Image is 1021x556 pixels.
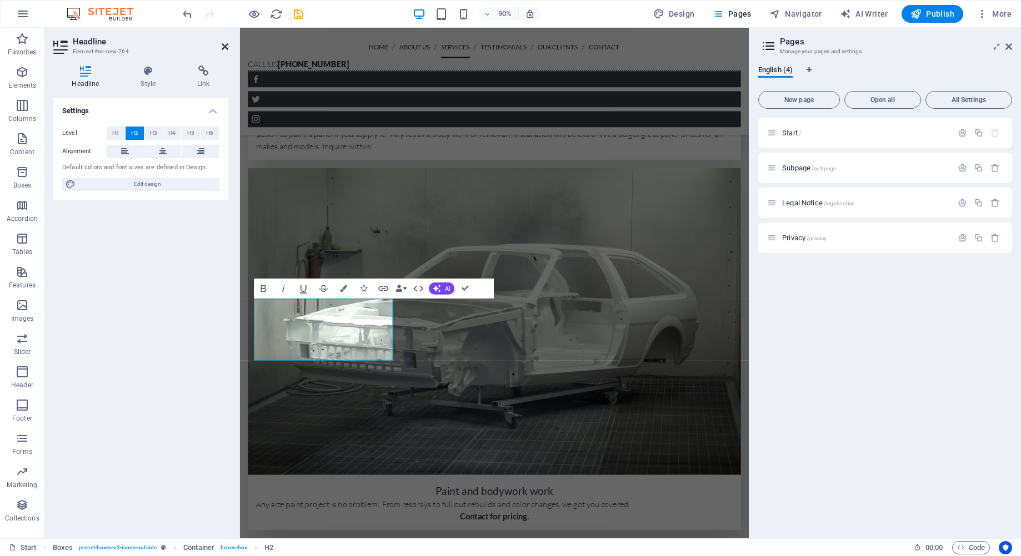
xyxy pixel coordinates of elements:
span: Click to select. Double-click to edit [53,541,73,554]
i: On resize automatically adjust zoom level to fit chosen device. [525,9,535,19]
label: Alignment [62,145,107,158]
p: Columns [8,114,36,123]
span: Code [957,541,985,554]
span: Pages [712,8,751,19]
button: H3 [144,127,163,140]
button: Underline (Ctrl+U) [294,279,313,299]
span: Click to open page [782,234,827,242]
a: Click to cancel selection. Double-click to open Pages [9,541,37,554]
span: All Settings [930,97,1007,103]
button: Icons [354,279,373,299]
h4: Style [122,65,179,89]
button: Strikethrough [314,279,333,299]
div: Settings [958,233,967,242]
button: Navigator [765,5,827,23]
div: Start/ [779,129,952,137]
div: Default colors and font sizes are defined in Design. [62,163,219,173]
button: Bold (Ctrl+B) [254,279,273,299]
div: Legal Notice/legal-notice [779,199,952,206]
nav: breadcrumb [53,541,274,554]
div: Settings [958,163,967,173]
span: Publish [910,8,954,19]
p: Features [9,281,36,290]
p: Accordion [7,214,38,223]
button: H6 [201,127,219,140]
div: Duplicate [974,198,983,208]
button: Italic (Ctrl+I) [274,279,293,299]
label: Level [62,127,107,140]
span: New page [763,97,835,103]
h6: Session time [914,541,943,554]
h4: Settings [53,98,228,118]
span: More [977,8,1012,19]
p: Favorites [8,48,36,57]
div: The startpage cannot be deleted [990,128,1000,138]
span: Subpage [782,164,836,172]
span: /subpage [812,165,836,171]
p: Tables [12,247,32,256]
span: Click to select. Double-click to edit [183,541,214,554]
button: All Settings [925,91,1012,109]
p: Content [10,148,34,156]
button: Colors [334,279,353,299]
p: Images [11,314,34,323]
button: Edit design [62,178,219,191]
i: This element is a customizable preset [161,544,166,550]
span: H1 [112,127,119,140]
div: Duplicate [974,163,983,173]
p: Elements [8,81,37,90]
h2: Pages [780,37,1012,47]
span: H5 [187,127,194,140]
div: Remove [990,163,1000,173]
button: Data Bindings [394,279,408,299]
p: Collections [5,514,39,523]
i: Save (Ctrl+S) [292,8,305,21]
button: H4 [163,127,182,140]
div: Language Tabs [758,65,1012,87]
button: Code [952,541,990,554]
button: HTML [409,279,428,299]
button: undo [181,7,194,21]
button: 90% [479,7,519,21]
span: Edit design [79,178,216,191]
p: Boxes [13,181,32,190]
span: /privacy [807,235,827,241]
span: Click to open page [782,129,801,137]
span: H2 [131,127,138,140]
span: / [799,130,801,137]
div: Design (Ctrl+Alt+Y) [649,5,699,23]
button: save [292,7,305,21]
h2: Headline [73,37,228,47]
div: Duplicate [974,128,983,138]
button: AI Writer [835,5,893,23]
span: 00 00 [925,541,943,554]
p: Header [11,381,33,390]
span: : [933,543,935,552]
span: H4 [168,127,176,140]
button: H2 [126,127,144,140]
button: Usercentrics [999,541,1012,554]
span: Navigator [769,8,822,19]
div: Remove [990,198,1000,208]
h3: Manage your pages and settings [780,47,990,57]
span: Design [653,8,695,19]
button: H1 [107,127,125,140]
div: Duplicate [974,233,983,242]
span: AI [445,286,451,292]
p: Slider [14,347,31,356]
h4: Headline [53,65,122,89]
div: Privacy/privacy [779,234,952,241]
span: AI Writer [840,8,888,19]
h3: Element #ed-new-764 [73,47,206,57]
span: . boxes-box [219,541,247,554]
button: Publish [902,5,963,23]
i: Reload page [270,8,283,21]
button: Link [374,279,393,299]
p: Forms [12,447,32,456]
h6: 90% [496,7,514,21]
div: Subpage/subpage [779,164,952,171]
div: Settings [958,198,967,208]
span: . preset-boxes-v3-icons-outside [77,541,157,554]
button: reload [269,7,283,21]
span: /legal-notice [824,200,855,206]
